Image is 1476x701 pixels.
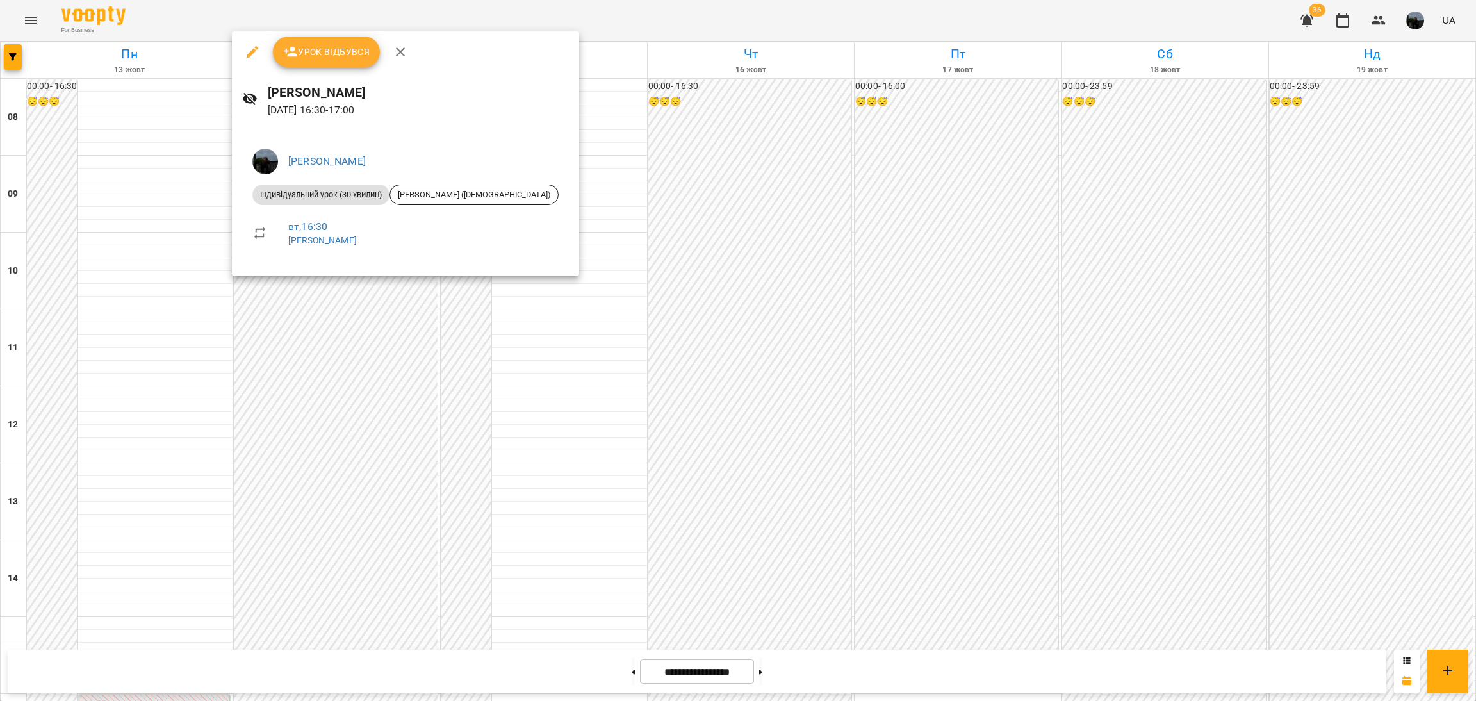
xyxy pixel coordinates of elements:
h6: [PERSON_NAME] [268,83,569,103]
span: Індивідуальний урок (30 хвилин) [252,189,389,201]
span: [PERSON_NAME] ([DEMOGRAPHIC_DATA]) [390,189,558,201]
a: [PERSON_NAME] [288,235,357,245]
p: [DATE] 16:30 - 17:00 [268,103,569,118]
div: [PERSON_NAME] ([DEMOGRAPHIC_DATA]) [389,185,559,205]
span: Урок відбувся [283,44,370,60]
img: 7a8c30730ae00778d385705fb0e636dc.jpeg [252,149,278,174]
a: [PERSON_NAME] [288,155,366,167]
a: вт , 16:30 [288,220,327,233]
button: Урок відбувся [273,37,381,67]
